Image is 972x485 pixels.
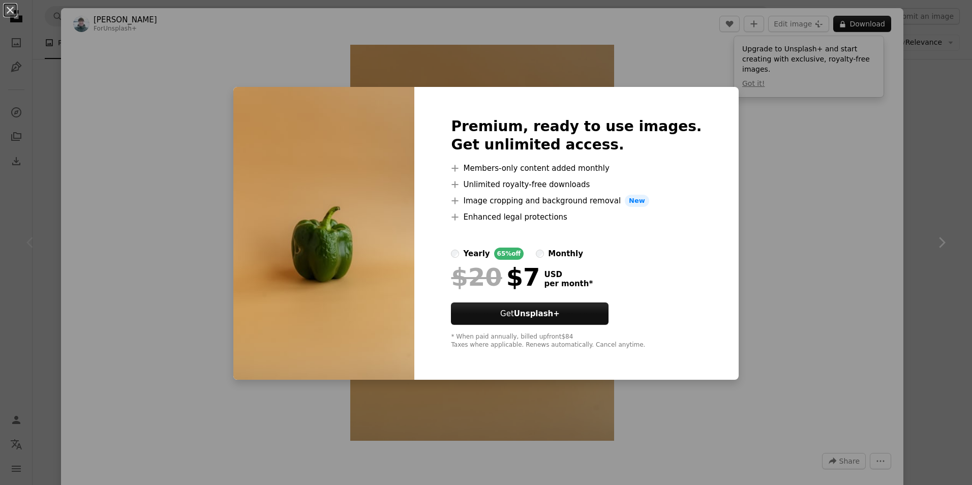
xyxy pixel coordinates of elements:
[494,248,524,260] div: 65% off
[451,211,702,223] li: Enhanced legal protections
[451,162,702,174] li: Members-only content added monthly
[514,309,560,318] strong: Unsplash+
[233,87,414,380] img: premium_photo-1669870171202-0ca7a6f1a4fe
[536,250,544,258] input: monthly
[451,264,540,290] div: $7
[625,195,649,207] span: New
[544,279,593,288] span: per month *
[451,264,502,290] span: $20
[451,302,609,325] button: GetUnsplash+
[463,248,490,260] div: yearly
[548,248,583,260] div: monthly
[451,178,702,191] li: Unlimited royalty-free downloads
[544,270,593,279] span: USD
[451,117,702,154] h2: Premium, ready to use images. Get unlimited access.
[451,333,702,349] div: * When paid annually, billed upfront $84 Taxes where applicable. Renews automatically. Cancel any...
[451,195,702,207] li: Image cropping and background removal
[451,250,459,258] input: yearly65%off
